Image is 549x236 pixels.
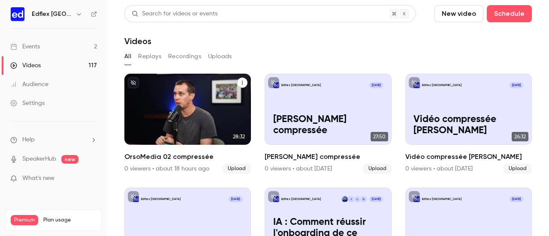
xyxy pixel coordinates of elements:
p: Edflex [GEOGRAPHIC_DATA] [281,83,321,87]
div: L [354,196,361,203]
span: 27:50 [371,132,388,141]
span: 26:32 [512,132,528,141]
div: Videos [10,61,41,70]
span: Upload [363,164,392,174]
span: Plan usage [43,217,97,224]
a: Vidéo compressée Linda GanassaliEdflex [GEOGRAPHIC_DATA][DATE]Vidéo compressée [PERSON_NAME]26:32... [405,74,532,174]
h6: Edflex [GEOGRAPHIC_DATA] [32,10,72,18]
button: New video [434,5,483,22]
button: Schedule [487,5,532,22]
p: Edflex [GEOGRAPHIC_DATA] [281,197,321,201]
h2: Vidéo compressée [PERSON_NAME] [405,152,532,162]
li: help-dropdown-opener [10,135,97,144]
p: Edflex [GEOGRAPHIC_DATA] [141,197,181,201]
p: [PERSON_NAME] compressée [273,114,383,137]
button: unpublished [128,191,139,202]
div: 0 viewers • about 18 hours ago [124,164,209,173]
p: Vidéo compressée [PERSON_NAME] [413,114,523,137]
h2: OrsoMedia 02 compressée [124,152,251,162]
span: [DATE] [369,82,383,89]
span: Premium [11,215,38,225]
li: OrsoMedia 02 compressée [124,74,251,174]
div: Audience [10,80,48,89]
img: Victor Lutreau [342,196,348,203]
span: Upload [223,164,251,174]
button: All [124,50,131,63]
span: [DATE] [229,196,243,203]
button: unpublished [128,77,139,88]
button: Uploads [208,50,232,63]
button: unpublished [409,191,420,202]
span: new [61,155,78,164]
li: Elena Nallet compressée [265,74,391,174]
h2: [PERSON_NAME] compressée [265,152,391,162]
div: Search for videos or events [132,9,217,18]
div: Settings [10,99,45,108]
div: J [347,196,355,203]
button: unpublished [268,191,279,202]
a: 28:32OrsoMedia 02 compressée0 viewers • about 18 hours agoUpload [124,74,251,174]
a: SpeakerHub [22,155,56,164]
img: Edflex France [11,7,24,21]
span: [DATE] [510,82,524,89]
a: Elena Nallet compresséeEdflex [GEOGRAPHIC_DATA][DATE][PERSON_NAME] compressée27:50[PERSON_NAME] c... [265,74,391,174]
span: Upload [504,164,532,174]
span: [DATE] [510,196,524,203]
span: What's new [22,174,54,183]
span: [DATE] [369,196,383,203]
div: Events [10,42,40,51]
div: 0 viewers • about [DATE] [265,164,332,173]
h1: Videos [124,36,151,46]
button: Recordings [168,50,201,63]
p: Edflex [GEOGRAPHIC_DATA] [422,83,462,87]
li: Vidéo compressée Linda Ganassali [405,74,532,174]
button: unpublished [409,77,420,88]
button: Replays [138,50,161,63]
span: Help [22,135,35,144]
div: 0 viewers • about [DATE] [405,164,473,173]
button: unpublished [268,77,279,88]
span: 28:32 [230,132,247,141]
p: Edflex [GEOGRAPHIC_DATA] [422,197,462,201]
div: D [360,196,367,203]
iframe: Noticeable Trigger [87,175,97,182]
section: Videos [124,5,532,231]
